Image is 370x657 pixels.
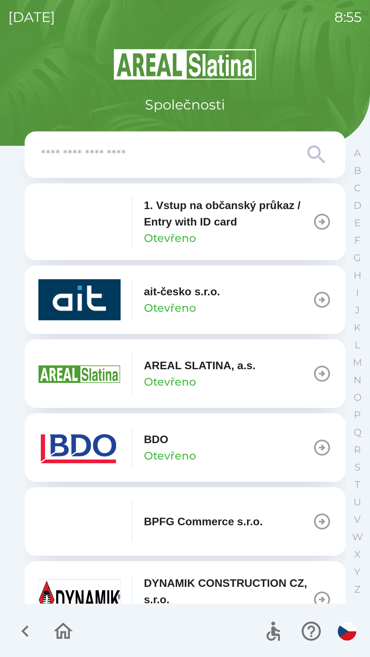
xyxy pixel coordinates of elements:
[338,622,356,641] img: cs flag
[349,511,366,528] button: V
[144,374,196,390] p: Otevřeno
[25,183,345,260] button: 1. Vstup na občanský průkaz / Entry with ID cardOtevřeno
[354,322,361,334] p: K
[38,427,121,468] img: ae7449ef-04f1-48ed-85b5-e61960c78b50.png
[355,339,360,351] p: L
[349,232,366,249] button: F
[25,561,345,638] button: DYNAMIK CONSTRUCTION CZ, s.r.o.Otevřeno
[349,249,366,267] button: G
[144,283,220,300] p: ait-česko s.r.o.
[349,371,366,389] button: N
[352,531,363,543] p: W
[354,566,360,578] p: Y
[349,214,366,232] button: E
[349,528,366,546] button: W
[38,353,121,394] img: aad3f322-fb90-43a2-be23-5ead3ef36ce5.png
[356,287,359,299] p: I
[349,336,366,354] button: L
[38,501,121,542] img: f3b1b367-54a7-43c8-9d7e-84e812667233.png
[349,319,366,336] button: K
[355,304,360,316] p: J
[349,144,366,162] button: A
[354,583,360,595] p: Z
[25,266,345,334] button: ait-česko s.r.o.Otevřeno
[25,487,345,556] button: BPFG Commerce s.r.o.
[354,269,361,281] p: H
[354,217,361,229] p: E
[354,252,361,264] p: G
[144,575,312,608] p: DYNAMIK CONSTRUCTION CZ, s.r.o.
[349,267,366,284] button: H
[349,459,366,476] button: S
[349,162,366,179] button: B
[144,513,263,530] p: BPFG Commerce s.r.o.
[354,199,361,211] p: D
[8,7,55,27] p: [DATE]
[354,374,361,386] p: N
[353,357,362,369] p: M
[349,424,366,441] button: Q
[144,357,256,374] p: AREAL SLATINA, a.s.
[25,48,345,81] img: Logo
[334,7,362,27] p: 8:55
[354,165,361,177] p: B
[144,448,196,464] p: Otevřeno
[349,476,366,493] button: T
[349,354,366,371] button: M
[145,94,225,115] p: Společnosti
[349,546,366,563] button: X
[38,579,121,620] img: 9aa1c191-0426-4a03-845b-4981a011e109.jpeg
[349,197,366,214] button: D
[25,413,345,482] button: BDOOtevřeno
[354,147,361,159] p: A
[38,279,121,320] img: 40b5cfbb-27b1-4737-80dc-99d800fbabba.png
[349,284,366,301] button: I
[349,441,366,459] button: R
[144,230,196,246] p: Otevřeno
[38,201,121,242] img: 93ea42ec-2d1b-4d6e-8f8a-bdbb4610bcc3.png
[349,179,366,197] button: C
[354,496,361,508] p: U
[349,389,366,406] button: O
[354,391,361,403] p: O
[349,581,366,598] button: Z
[349,563,366,581] button: Y
[354,444,361,456] p: R
[354,514,361,526] p: V
[144,197,312,230] p: 1. Vstup na občanský průkaz / Entry with ID card
[349,406,366,424] button: P
[354,182,361,194] p: C
[355,461,360,473] p: S
[355,479,360,491] p: T
[349,301,366,319] button: J
[354,426,361,438] p: Q
[354,549,360,561] p: X
[25,339,345,408] button: AREAL SLATINA, a.s.Otevřeno
[144,300,196,316] p: Otevřeno
[354,409,361,421] p: P
[349,493,366,511] button: U
[144,431,168,448] p: BDO
[354,234,360,246] p: F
